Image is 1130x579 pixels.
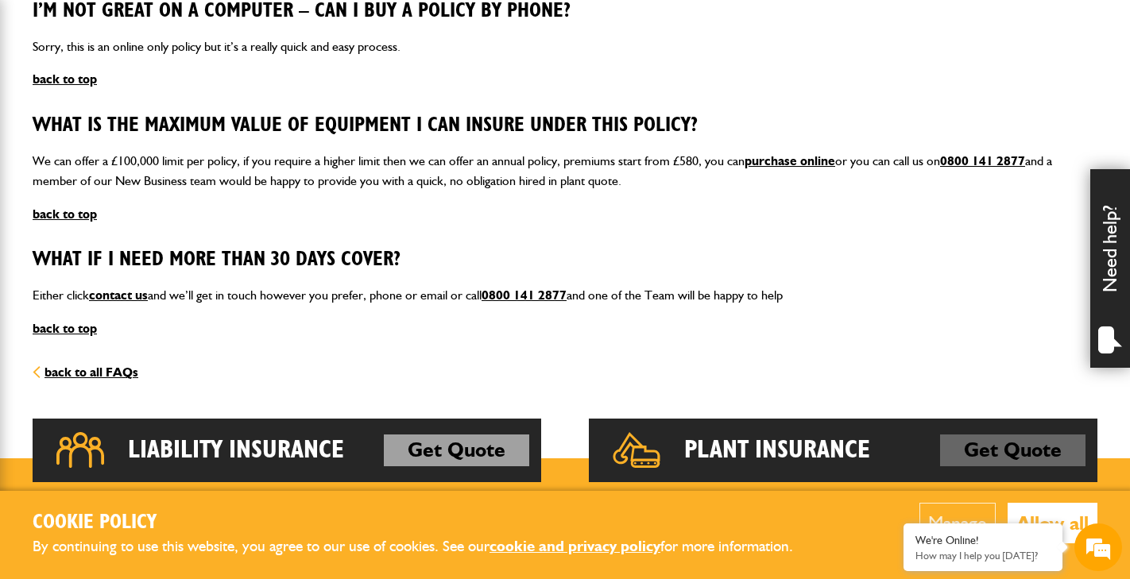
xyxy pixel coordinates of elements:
h3: What is the Maximum Value of equipment I can insure under this policy? [33,114,1097,138]
h2: Liability Insurance [128,434,344,466]
div: Need help? [1090,169,1130,368]
div: Chat with us now [83,89,267,110]
a: back to all FAQs [33,365,138,380]
p: Either click and we’ll get in touch however you prefer, phone or email or call and one of the Tea... [33,285,1097,306]
div: Minimize live chat window [261,8,299,46]
a: back to top [33,207,97,222]
input: Enter your phone number [21,241,290,276]
a: purchase online [745,153,835,168]
h2: Cookie Policy [33,511,819,535]
p: How may I help you today? [915,550,1051,562]
a: Get Quote [384,434,529,466]
a: contact us [89,288,148,303]
input: Enter your email address [21,194,290,229]
a: cookie and privacy policy [490,537,660,555]
button: Manage [919,503,996,543]
a: back to top [33,321,97,336]
h3: What if I need more than 30 Days cover? [33,248,1097,272]
em: Start Chat [216,455,288,477]
a: 0800 141 2877 [482,288,567,303]
a: Get Quote [940,434,1085,466]
p: By continuing to use this website, you agree to our use of cookies. See our for more information. [33,535,819,559]
a: 0800 141 2877 [940,153,1025,168]
button: Allow all [1008,503,1097,543]
p: Sorry, this is an online only policy but it’s a really quick and easy process. [33,37,1097,57]
input: Enter your last name [21,147,290,182]
img: d_20077148190_company_1631870298795_20077148190 [27,88,67,110]
h2: Plant Insurance [684,434,870,466]
textarea: Type your message and hit 'Enter' [21,288,290,442]
p: We can offer a £100,000 limit per policy, if you require a higher limit then we can offer an annu... [33,151,1097,191]
a: back to top [33,71,97,87]
div: We're Online! [915,534,1051,547]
